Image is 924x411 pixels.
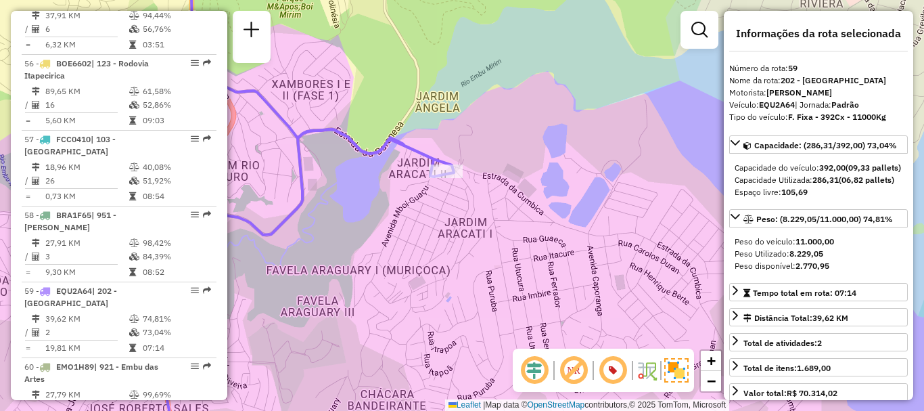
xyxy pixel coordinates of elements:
a: OpenStreetMap [528,400,585,410]
td: 07:14 [142,341,210,355]
td: 39,62 KM [45,312,129,326]
div: Peso Utilizado: [735,248,902,260]
div: Capacidade do veículo: [735,162,902,174]
em: Rota exportada [203,59,211,67]
h4: Informações da rota selecionada [729,27,908,40]
span: Total de atividades: [743,338,822,348]
td: 74,81% [142,312,210,326]
div: Total de itens: [743,362,831,374]
td: 51,92% [142,174,210,188]
td: 0,73 KM [45,190,129,203]
i: Distância Total [32,163,40,171]
strong: EQU2A64 [759,100,795,110]
i: Total de Atividades [32,101,40,109]
strong: 105,69 [781,187,808,197]
i: % de utilização do peso [129,315,139,323]
td: 56,76% [142,22,210,36]
i: Tempo total em rota [129,344,136,352]
td: 94,44% [142,9,210,22]
i: % de utilização do peso [129,12,139,20]
td: / [24,98,31,112]
i: Distância Total [32,315,40,323]
td: = [24,190,31,203]
span: EQU2A64 [56,286,92,296]
div: Peso disponível: [735,260,902,272]
td: / [24,22,31,36]
span: Peso do veículo: [735,236,834,246]
span: 56 - [24,58,149,81]
td: = [24,114,31,127]
td: 09:03 [142,114,210,127]
td: / [24,250,31,263]
div: Distância Total: [743,312,848,324]
td: 26 [45,174,129,188]
span: | 951 - [PERSON_NAME] [24,210,116,232]
a: Leaflet [448,400,481,410]
td: = [24,38,31,51]
div: Motorista: [729,87,908,99]
div: Veículo: [729,99,908,111]
img: Exibir/Ocultar setores [664,358,689,383]
em: Rota exportada [203,286,211,295]
td: 3 [45,250,129,263]
span: − [707,372,716,389]
strong: 11.000,00 [795,236,834,246]
strong: 2.770,95 [795,261,829,271]
em: Opções [191,211,199,219]
td: 99,69% [142,388,210,402]
td: 84,39% [142,250,210,263]
span: Capacidade: (286,31/392,00) 73,04% [754,140,897,150]
i: Distância Total [32,391,40,399]
span: BOE6602 [56,58,91,68]
em: Opções [191,135,199,143]
strong: R$ 70.314,02 [787,388,837,398]
div: Espaço livre: [735,186,902,198]
td: 6,32 KM [45,38,129,51]
td: 27,79 KM [45,388,129,402]
em: Rota exportada [203,135,211,143]
span: BRA1F65 [56,210,91,220]
div: Nome da rota: [729,74,908,87]
span: FCC0410 [56,134,91,144]
div: Valor total: [743,387,837,399]
i: Total de Atividades [32,328,40,337]
div: Peso: (8.229,05/11.000,00) 74,81% [729,230,908,278]
i: % de utilização da cubagem [129,177,139,185]
a: Tempo total em rota: 07:14 [729,283,908,301]
a: Zoom out [701,371,721,391]
span: + [707,352,716,369]
i: % de utilização da cubagem [129,101,139,109]
td: 37,91 KM [45,9,129,22]
span: | Jornada: [795,100,859,110]
td: / [24,174,31,188]
i: % de utilização da cubagem [129,328,139,337]
strong: F. Fixa - 392Cx - 11000Kg [788,112,886,122]
span: | 103 - [GEOGRAPHIC_DATA] [24,134,116,156]
em: Rota exportada [203,211,211,219]
i: Total de Atividades [32,177,40,185]
i: Tempo total em rota [129,116,136,125]
td: 03:51 [142,38,210,51]
span: 60 - [24,362,158,384]
i: % de utilização da cubagem [129,253,139,261]
strong: 2 [817,338,822,348]
td: 61,58% [142,85,210,98]
td: 40,08% [142,160,210,174]
span: | [483,400,485,410]
td: 2 [45,326,129,339]
span: | 921 - Embu das Artes [24,362,158,384]
a: Peso: (8.229,05/11.000,00) 74,81% [729,209,908,228]
span: 58 - [24,210,116,232]
a: Exibir filtros [686,16,713,43]
span: 57 - [24,134,116,156]
i: % de utilização do peso [129,163,139,171]
td: 27,91 KM [45,236,129,250]
td: 6 [45,22,129,36]
span: Tempo total em rota: 07:14 [753,288,856,298]
em: Opções [191,59,199,67]
span: EMO1H89 [56,362,94,372]
a: Total de itens:1.689,00 [729,358,908,376]
i: Total de Atividades [32,25,40,33]
strong: Padrão [831,100,859,110]
div: Capacidade: (286,31/392,00) 73,04% [729,156,908,204]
